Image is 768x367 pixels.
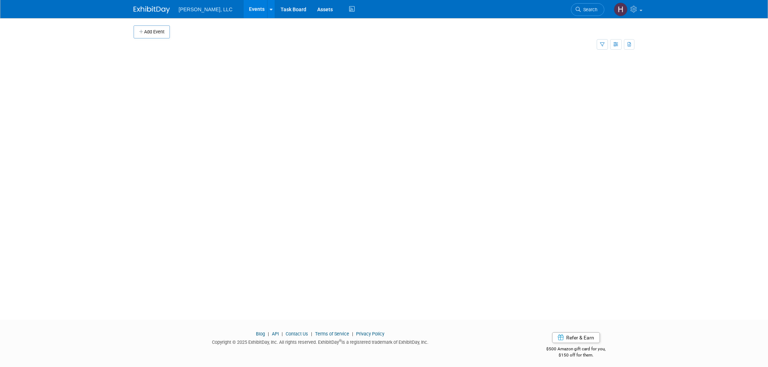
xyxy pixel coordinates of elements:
[280,331,285,337] span: |
[339,339,342,343] sup: ®
[309,331,314,337] span: |
[256,331,265,337] a: Blog
[134,6,170,13] img: ExhibitDay
[571,3,604,16] a: Search
[179,7,233,12] span: [PERSON_NAME], LLC
[614,3,628,16] img: Hannah Mulholland
[286,331,308,337] a: Contact Us
[315,331,349,337] a: Terms of Service
[134,25,170,38] button: Add Event
[356,331,384,337] a: Privacy Policy
[134,337,507,346] div: Copyright © 2025 ExhibitDay, Inc. All rights reserved. ExhibitDay is a registered trademark of Ex...
[552,332,600,343] a: Refer & Earn
[581,7,597,12] span: Search
[266,331,271,337] span: |
[518,341,635,358] div: $500 Amazon gift card for you,
[518,352,635,358] div: $150 off for them.
[272,331,279,337] a: API
[350,331,355,337] span: |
